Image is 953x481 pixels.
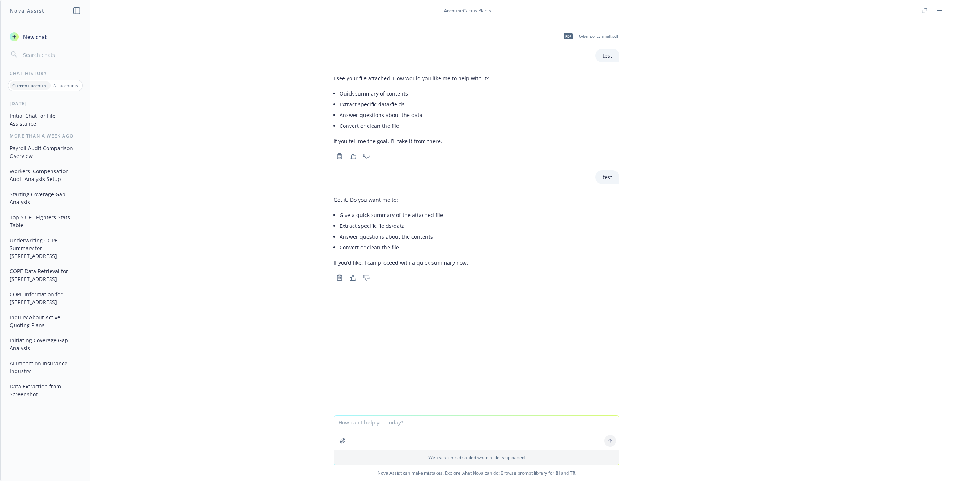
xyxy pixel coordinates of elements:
[603,52,612,59] p: test
[7,265,84,285] button: COPE Data Retrieval for [STREET_ADDRESS]
[334,259,468,267] p: If you’d like, I can proceed with a quick summary now.
[360,151,372,161] button: Thumbs down
[336,274,343,281] svg: Copy to clipboard
[340,88,489,99] li: Quick summary of contents
[579,34,618,39] span: Cyber policy small.pdf
[22,33,47,41] span: New chat
[7,142,84,162] button: Payroll Audit Comparison Overview
[7,234,84,262] button: Underwriting COPE Summary for [STREET_ADDRESS]
[338,454,615,461] p: Web search is disabled when a file is uploaded
[340,231,468,242] li: Answer questions about the contents
[7,311,84,331] button: Inquiry About Active Quoting Plans
[444,7,491,14] div: : Cactus Plants
[10,7,45,14] h1: Nova Assist
[7,288,84,308] button: COPE Information for [STREET_ADDRESS]
[334,196,468,204] p: Got it. Do you want me to:
[360,272,372,283] button: Thumbs down
[559,27,619,46] div: pdfCyber policy small.pdf
[334,137,489,145] p: If you tell me the goal, I’ll take it from there.
[1,133,90,139] div: More than a week ago
[340,242,468,253] li: Convert or clean the file
[7,165,84,185] button: Workers' Compensation Audit Analysis Setup
[12,83,48,89] p: Current account
[7,334,84,354] button: Initiating Coverage Gap Analysis
[336,153,343,159] svg: Copy to clipboard
[7,110,84,130] button: Initial Chat for File Assistance
[7,188,84,208] button: Starting Coverage Gap Analysis
[555,470,560,476] a: BI
[340,99,489,110] li: Extract specific data/fields
[340,220,468,231] li: Extract specific fields/data
[3,465,950,481] span: Nova Assist can make mistakes. Explore what Nova can do: Browse prompt library for and
[340,210,468,220] li: Give a quick summary of the attached file
[564,33,573,39] span: pdf
[1,100,90,107] div: [DATE]
[7,380,84,400] button: Data Extraction from Screenshot
[7,357,84,377] button: AI Impact on Insurance Industry
[1,70,90,77] div: Chat History
[22,49,81,60] input: Search chats
[334,74,489,82] p: I see your file attached. How would you like me to help with it?
[570,470,576,476] a: TR
[7,30,84,43] button: New chat
[603,173,612,181] p: test
[444,7,462,14] span: Account
[340,110,489,120] li: Answer questions about the data
[53,83,78,89] p: All accounts
[340,120,489,131] li: Convert or clean the file
[7,211,84,231] button: Top 5 UFC Fighters Stats Table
